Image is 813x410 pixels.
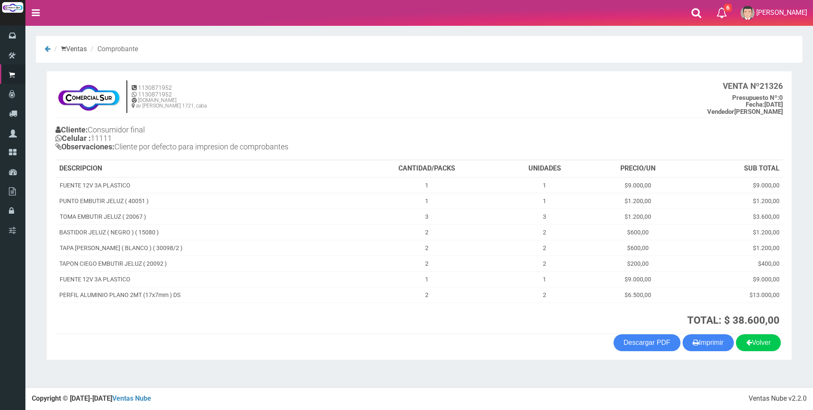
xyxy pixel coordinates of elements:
b: 0 [732,94,783,102]
td: 2 [500,287,590,303]
b: Observaciones: [55,142,114,151]
td: TAPA [PERSON_NAME] ( BLANCO ) ( 30098/2 ) [56,240,354,256]
div: Ventas Nube v2.2.0 [749,394,807,404]
td: 2 [500,240,590,256]
h6: [DOMAIN_NAME] av [PERSON_NAME] 1721, caba [132,98,207,109]
td: $6.500,00 [590,287,686,303]
td: 3 [500,209,590,224]
td: 1 [500,193,590,209]
strong: Fecha: [746,101,764,108]
strong: Vendedor [707,108,734,116]
button: Imprimir [683,334,734,351]
img: Logo grande [2,2,23,13]
td: $1.200,00 [590,193,686,209]
th: CANTIDAD/PACKS [354,160,500,177]
td: 2 [354,256,500,271]
td: PERFIL ALUMINIO PLANO 2MT (17x7mm ) DS [56,287,354,303]
strong: VENTA Nº [723,81,760,91]
td: $600,00 [590,240,686,256]
a: Descargar PDF [614,334,680,351]
b: 21326 [723,81,783,91]
img: f695dc5f3a855ddc19300c990e0c55a2.jpg [55,80,122,114]
td: FUENTE 12V 3A PLASTICO [56,177,354,193]
a: Volver [736,334,781,351]
b: [DATE] [746,101,783,108]
li: Ventas [52,44,87,54]
td: $1.200,00 [686,193,783,209]
span: [PERSON_NAME] [756,8,807,17]
th: PRECIO/UN [590,160,686,177]
td: $400,00 [686,256,783,271]
li: Comprobante [88,44,138,54]
td: 2 [354,287,500,303]
td: TOMA EMBUTIR JELUZ ( 20067 ) [56,209,354,224]
td: $13.000,00 [686,287,783,303]
a: Ventas Nube [112,394,151,402]
th: SUB TOTAL [686,160,783,177]
td: $9.000,00 [686,271,783,287]
td: 2 [354,240,500,256]
td: $600,00 [590,224,686,240]
td: $1.200,00 [590,209,686,224]
b: Celular : [55,134,91,143]
td: $1.200,00 [686,224,783,240]
th: UNIDADES [500,160,590,177]
img: User Image [741,6,755,20]
td: $3.600,00 [686,209,783,224]
td: $1.200,00 [686,240,783,256]
td: $200,00 [590,256,686,271]
td: 2 [500,256,590,271]
td: PUNTO EMBUTIR JELUZ ( 40051 ) [56,193,354,209]
td: 1 [500,177,590,193]
h5: 1130871952 1130871952 [132,85,207,98]
td: $9.000,00 [590,271,686,287]
td: 1 [500,271,590,287]
td: TAPON CIEGO EMBUTIR JELUZ ( 20092 ) [56,256,354,271]
td: 1 [354,193,500,209]
td: 2 [354,224,500,240]
strong: Copyright © [DATE]-[DATE] [32,394,151,402]
td: 3 [354,209,500,224]
h4: Consumidor final 11111 Cliente por defecto para impresion de comprobantes [55,124,419,155]
span: 6 [724,4,732,12]
b: [PERSON_NAME] [707,108,783,116]
td: FUENTE 12V 3A PLASTICO [56,271,354,287]
td: $9.000,00 [686,177,783,193]
td: $9.000,00 [590,177,686,193]
td: 1 [354,271,500,287]
th: DESCRIPCION [56,160,354,177]
strong: TOTAL: $ 38.600,00 [687,314,780,326]
strong: Presupuesto Nº: [732,94,779,102]
td: 2 [500,224,590,240]
td: BASTIDOR JELUZ ( NEGRO ) ( 15080 ) [56,224,354,240]
td: 1 [354,177,500,193]
b: Cliente: [55,125,88,134]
